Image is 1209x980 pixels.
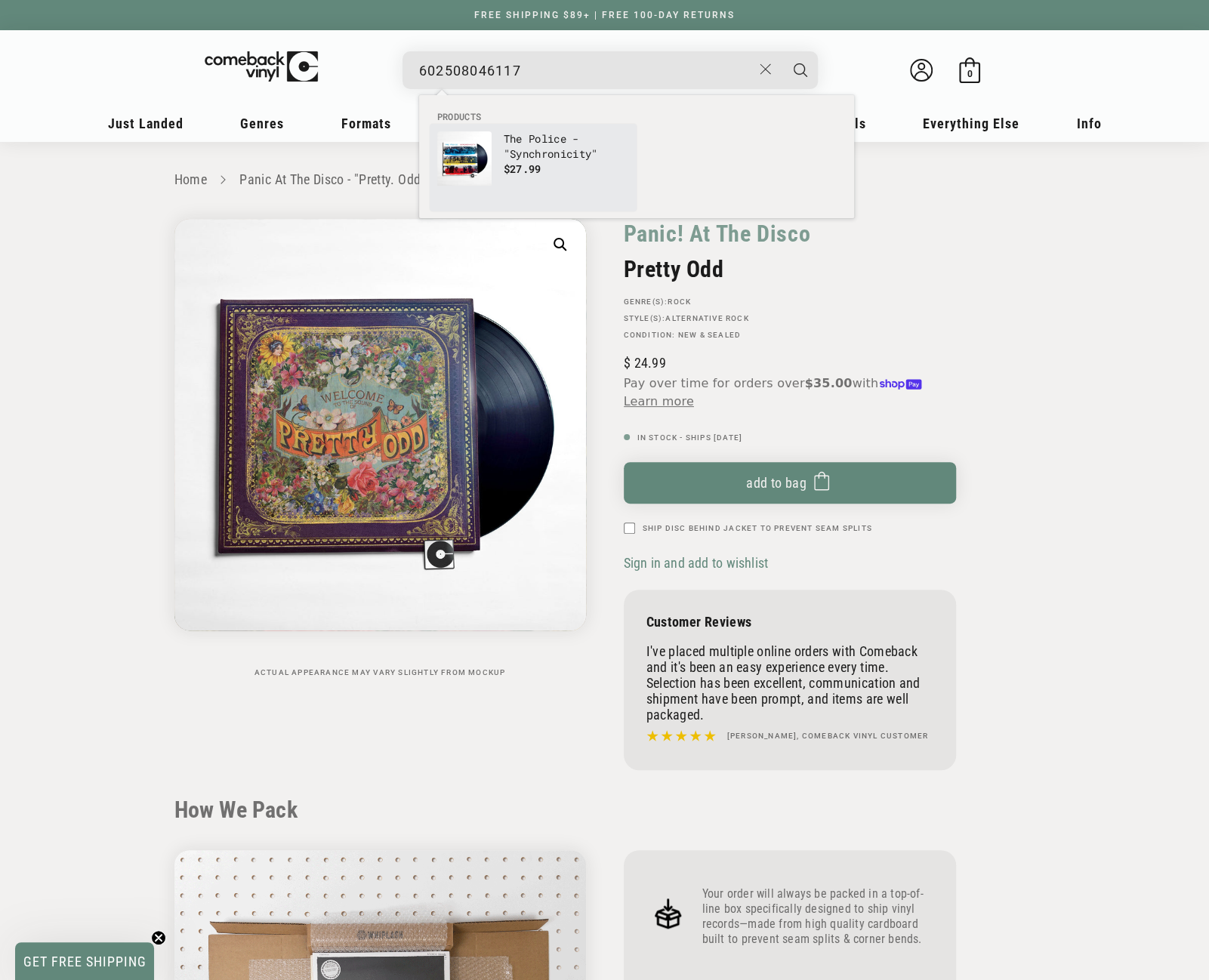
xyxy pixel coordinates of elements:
div: GET FREE SHIPPINGClose teaser [15,942,154,980]
div: Search [402,51,818,89]
nav: breadcrumbs [174,169,1035,191]
span: 24.99 [624,355,666,371]
p: Customer Reviews [646,614,933,630]
li: Products [430,110,844,124]
button: Add to bag [624,462,956,504]
span: $ [624,355,631,371]
span: Just Landed [108,116,184,131]
span: Genres [240,116,284,131]
p: Condition: New & Sealed [624,331,956,340]
input: When autocomplete results are available use up and down arrows to review and enter to select [419,55,752,86]
span: Add to bag [746,475,807,491]
button: Sign in and add to wishlist [624,554,773,572]
a: FREE SHIPPING $89+ | FREE 100-DAY RETURNS [459,10,750,20]
p: GENRE(S): [624,297,956,307]
a: Panic At The Disco - "Pretty. Odd" [239,171,425,187]
p: I've placed multiple online orders with Comeback and it's been an easy experience every time. Sel... [646,643,933,723]
span: 0 [967,68,972,79]
a: Rock [668,297,691,306]
p: STYLE(S): [624,314,956,323]
div: Products [419,95,854,218]
button: Search [782,51,819,89]
span: Info [1077,116,1102,131]
span: $27.99 [504,162,541,176]
h4: [PERSON_NAME], Comeback Vinyl customer [727,730,929,742]
label: Ship Disc Behind Jacket To Prevent Seam Splits [643,522,872,534]
a: Alternative Rock [665,314,748,322]
p: Actual appearance may vary slightly from mockup [174,668,586,677]
p: Your order will always be packed in a top-of-line box specifically designed to ship vinyl records... [702,886,933,947]
span: Formats [341,116,391,131]
p: In Stock - Ships [DATE] [624,433,956,442]
li: products: The Police - "Synchronicity" [430,124,637,211]
button: Close [751,53,779,86]
a: Panic! At The Disco [624,219,810,248]
span: Sign in and add to wishlist [624,555,768,571]
media-gallery: Gallery Viewer [174,219,586,677]
a: Home [174,171,207,187]
span: GET FREE SHIPPING [23,954,146,969]
button: Close teaser [151,930,166,945]
h2: How We Pack [174,797,1035,824]
img: The Police - "Synchronicity" [437,131,492,186]
img: Frame_4.png [646,892,690,935]
p: The Police - "Synchronicity" [504,131,629,162]
a: The Police - "Synchronicity" The Police - "Synchronicity" $27.99 [437,131,629,204]
h2: Pretty Odd [624,256,956,282]
img: star5.svg [646,726,716,746]
span: Everything Else [923,116,1019,131]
